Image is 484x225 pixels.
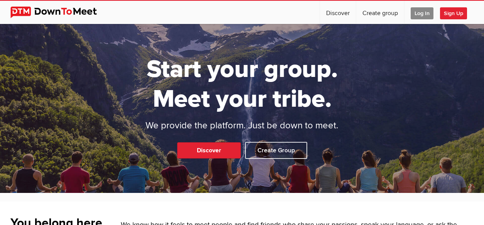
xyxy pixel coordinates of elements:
span: Sign Up [440,7,467,19]
a: Discover [320,1,356,24]
h1: Start your group. Meet your tribe. [117,55,367,114]
a: Create group [356,1,404,24]
span: Log In [411,7,433,19]
a: Sign Up [440,1,473,24]
a: Log In [404,1,440,24]
a: Create Group [245,142,307,159]
img: DownToMeet [10,7,109,18]
a: Discover [177,142,241,159]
